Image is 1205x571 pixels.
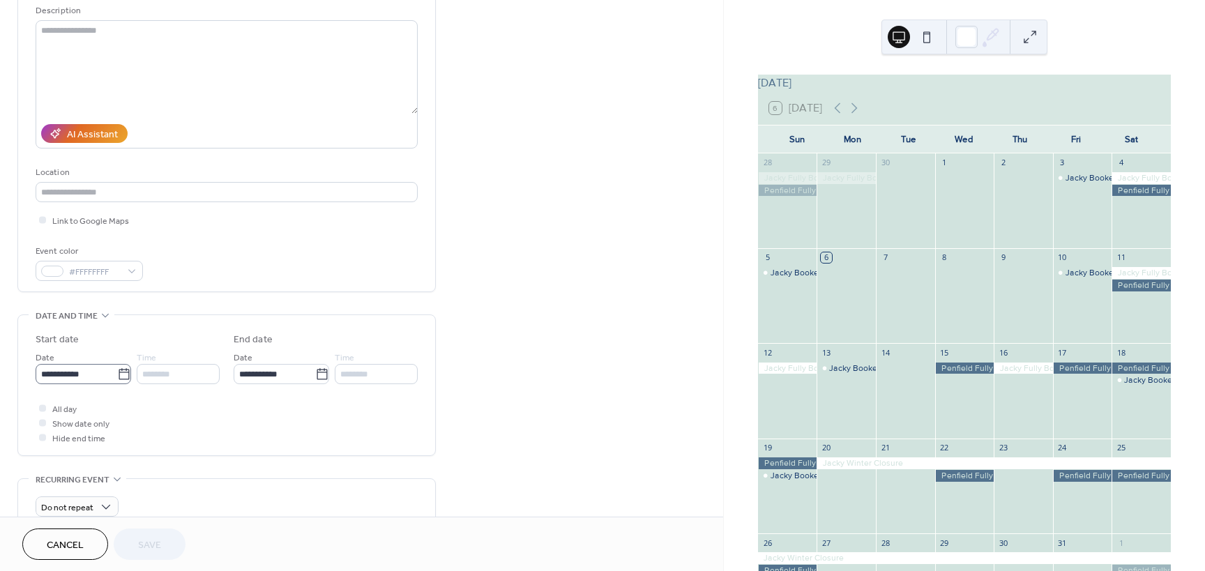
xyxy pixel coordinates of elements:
[335,351,354,365] span: Time
[939,347,950,358] div: 15
[771,470,838,482] div: Jacky Booked AM
[36,309,98,323] span: Date and time
[41,124,128,143] button: AI Assistant
[817,363,876,374] div: Jacky Booked PM
[821,158,831,168] div: 29
[880,347,891,358] div: 14
[829,363,897,374] div: Jacky Booked PM
[234,351,252,365] span: Date
[52,432,105,446] span: Hide end time
[47,538,84,553] span: Cancel
[1112,280,1171,291] div: Penfield Fully Booked
[762,252,773,263] div: 5
[758,363,817,374] div: Jacky Fully Booked
[994,363,1053,374] div: Jacky Fully Booked
[36,351,54,365] span: Date
[881,125,937,153] div: Tue
[1057,347,1068,358] div: 17
[36,473,109,487] span: Recurring event
[992,125,1048,153] div: Thu
[1053,363,1112,374] div: Penfield Fully Booked
[817,172,876,184] div: Jacky Fully Booked
[1112,185,1171,197] div: Penfield Fully Booked
[36,333,79,347] div: Start date
[1053,470,1112,482] div: Penfield Fully Booked
[36,3,415,18] div: Description
[41,500,93,516] span: Do not repeat
[1116,347,1126,358] div: 18
[758,267,817,279] div: Jacky Booked AM
[36,165,415,180] div: Location
[998,347,1008,358] div: 16
[821,443,831,453] div: 20
[758,172,817,184] div: Jacky Fully Booked
[769,125,825,153] div: Sun
[880,158,891,168] div: 30
[771,267,838,279] div: Jacky Booked AM
[1112,363,1171,374] div: Penfield Fully Booked
[1066,267,1133,279] div: Jacky Booked PM
[939,443,950,453] div: 22
[825,125,881,153] div: Mon
[880,252,891,263] div: 7
[1053,172,1112,184] div: Jacky Booked PM
[758,75,1171,91] div: [DATE]
[935,363,994,374] div: Penfield Fully Booked
[758,185,817,197] div: Penfield Fully Booked
[998,158,1008,168] div: 2
[939,158,950,168] div: 1
[817,457,1171,469] div: Jacky Winter Closure
[821,538,831,548] div: 27
[758,470,817,482] div: Jacky Booked AM
[52,402,77,417] span: All day
[1112,172,1171,184] div: Jacky Fully Booked
[52,417,109,432] span: Show date only
[821,252,831,263] div: 6
[998,252,1008,263] div: 9
[1116,252,1126,263] div: 11
[762,538,773,548] div: 26
[762,443,773,453] div: 19
[1057,538,1068,548] div: 31
[234,333,273,347] div: End date
[1053,267,1112,279] div: Jacky Booked PM
[1112,470,1171,482] div: Penfield Fully Booked
[939,538,950,548] div: 29
[36,244,140,259] div: Event color
[1066,172,1133,184] div: Jacky Booked PM
[880,443,891,453] div: 21
[939,252,950,263] div: 8
[137,351,156,365] span: Time
[1104,125,1160,153] div: Sat
[1116,158,1126,168] div: 4
[1057,158,1068,168] div: 3
[1057,252,1068,263] div: 10
[758,552,1171,564] div: Jacky Winter Closure
[762,158,773,168] div: 28
[937,125,992,153] div: Wed
[1112,267,1171,279] div: Jacky Fully Booked
[1124,374,1192,386] div: Jacky Booked PM
[69,265,121,280] span: #FFFFFFFF
[22,528,108,560] button: Cancel
[1112,374,1171,386] div: Jacky Booked PM
[998,538,1008,548] div: 30
[67,128,118,142] div: AI Assistant
[758,457,817,469] div: Penfield Fully Booked
[1048,125,1104,153] div: Fri
[880,538,891,548] div: 28
[998,443,1008,453] div: 23
[1116,538,1126,548] div: 1
[1116,443,1126,453] div: 25
[821,347,831,358] div: 13
[1057,443,1068,453] div: 24
[935,470,994,482] div: Penfield Fully Booked
[52,214,129,229] span: Link to Google Maps
[762,347,773,358] div: 12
